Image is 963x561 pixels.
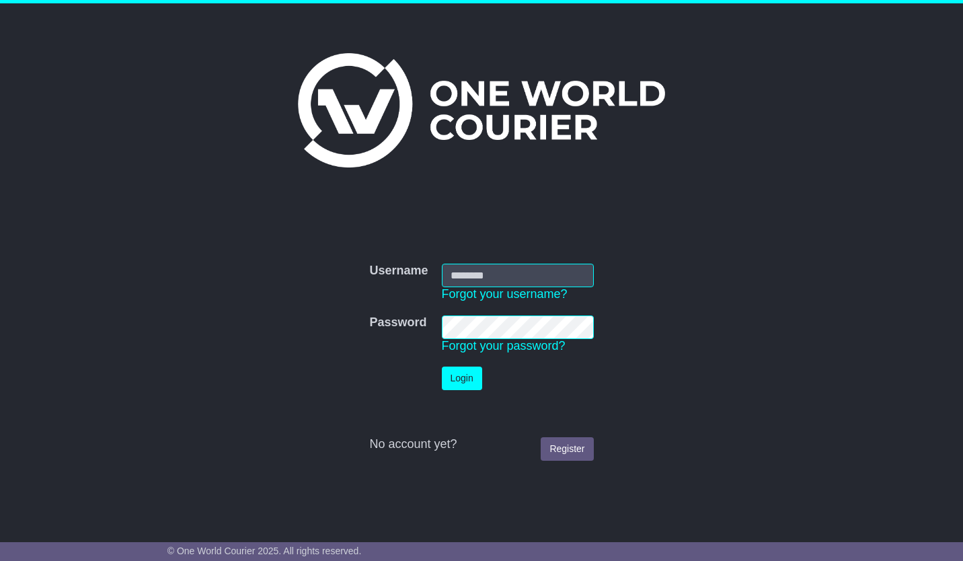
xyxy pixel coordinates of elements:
label: Username [369,264,428,278]
button: Login [442,367,482,390]
a: Forgot your username? [442,287,568,301]
a: Register [541,437,593,461]
div: No account yet? [369,437,593,452]
a: Forgot your password? [442,339,566,352]
label: Password [369,315,426,330]
span: © One World Courier 2025. All rights reserved. [167,546,362,556]
img: One World [298,53,665,167]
